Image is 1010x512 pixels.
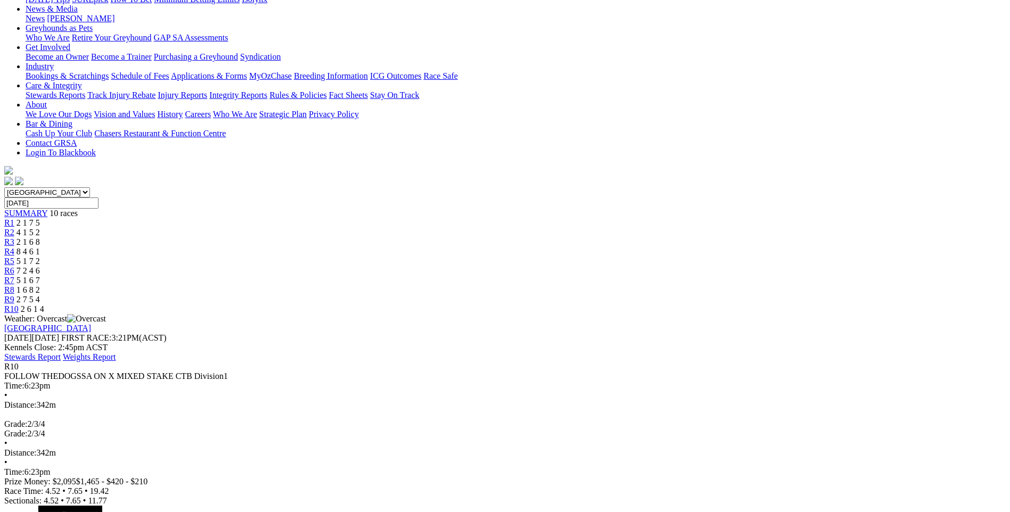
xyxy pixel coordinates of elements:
[26,14,1006,23] div: News & Media
[4,429,28,438] span: Grade:
[91,52,152,61] a: Become a Trainer
[4,381,1006,391] div: 6:23pm
[213,110,257,119] a: Who We Are
[62,486,65,496] span: •
[26,129,1006,138] div: Bar & Dining
[26,33,70,42] a: Who We Are
[61,333,111,342] span: FIRST RACE:
[4,496,42,505] span: Sectionals:
[76,477,148,486] span: $1,465 - $420 - $210
[4,343,1006,352] div: Kennels Close: 2:45pm ACST
[17,247,40,256] span: 8 4 6 1
[26,81,82,90] a: Care & Integrity
[4,333,32,342] span: [DATE]
[4,177,13,185] img: facebook.svg
[4,237,14,246] a: R3
[26,90,1006,100] div: Care & Integrity
[94,110,155,119] a: Vision and Values
[4,304,19,313] span: R10
[61,496,64,505] span: •
[17,218,40,227] span: 2 1 7 5
[17,276,40,285] span: 5 1 6 7
[111,71,169,80] a: Schedule of Fees
[50,209,78,218] span: 10 races
[370,90,419,100] a: Stay On Track
[26,4,78,13] a: News & Media
[26,110,1006,119] div: About
[240,52,281,61] a: Syndication
[87,90,155,100] a: Track Injury Rebate
[4,448,1006,458] div: 342m
[15,177,23,185] img: twitter.svg
[26,62,54,71] a: Industry
[370,71,421,80] a: ICG Outcomes
[63,352,116,361] a: Weights Report
[4,266,14,275] a: R6
[26,14,45,23] a: News
[4,429,1006,439] div: 2/3/4
[26,52,89,61] a: Become an Owner
[26,33,1006,43] div: Greyhounds as Pets
[4,448,36,457] span: Distance:
[4,228,14,237] a: R2
[67,314,106,324] img: Overcast
[4,419,28,428] span: Grade:
[4,419,1006,429] div: 2/3/4
[17,285,40,294] span: 1 6 8 2
[88,496,106,505] span: 11.77
[4,324,91,333] a: [GEOGRAPHIC_DATA]
[85,486,88,496] span: •
[4,166,13,175] img: logo-grsa-white.png
[4,276,14,285] a: R7
[26,90,85,100] a: Stewards Reports
[4,352,61,361] a: Stewards Report
[4,295,14,304] span: R9
[171,71,247,80] a: Applications & Forms
[26,100,47,109] a: About
[26,71,1006,81] div: Industry
[309,110,359,119] a: Privacy Policy
[4,371,1006,381] div: FOLLOW THEDOGSSA ON X MIXED STAKE CTB Division1
[4,197,98,209] input: Select date
[157,110,183,119] a: History
[4,486,43,496] span: Race Time:
[4,314,106,323] span: Weather: Overcast
[26,129,92,138] a: Cash Up Your Club
[4,247,14,256] a: R4
[269,90,327,100] a: Rules & Policies
[61,333,167,342] span: 3:21PM(ACST)
[4,362,19,371] span: R10
[17,295,40,304] span: 2 7 5 4
[83,496,86,505] span: •
[4,285,14,294] a: R8
[94,129,226,138] a: Chasers Restaurant & Function Centre
[72,33,152,42] a: Retire Your Greyhound
[26,119,72,128] a: Bar & Dining
[44,496,59,505] span: 4.52
[17,257,40,266] span: 5 1 7 2
[329,90,368,100] a: Fact Sheets
[26,23,93,32] a: Greyhounds as Pets
[154,33,228,42] a: GAP SA Assessments
[4,209,47,218] a: SUMMARY
[17,228,40,237] span: 4 1 5 2
[259,110,307,119] a: Strategic Plan
[47,14,114,23] a: [PERSON_NAME]
[4,467,24,476] span: Time:
[17,237,40,246] span: 2 1 6 8
[26,43,70,52] a: Get Involved
[26,52,1006,62] div: Get Involved
[17,266,40,275] span: 7 2 4 6
[185,110,211,119] a: Careers
[4,218,14,227] a: R1
[4,381,24,390] span: Time:
[66,496,81,505] span: 7.65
